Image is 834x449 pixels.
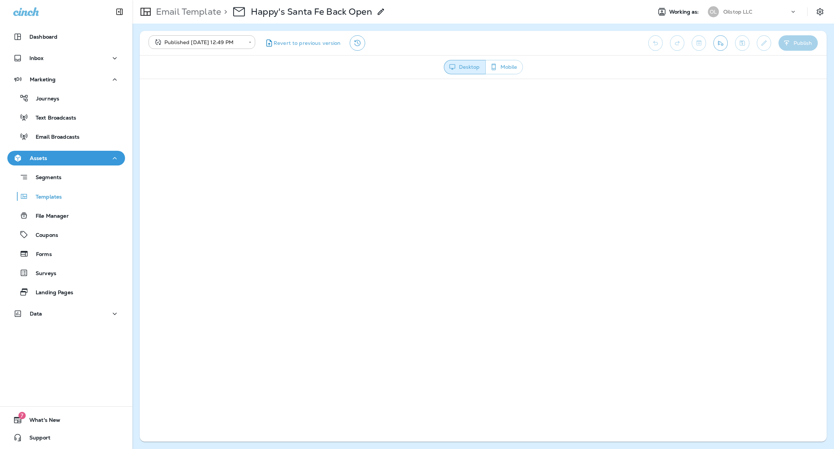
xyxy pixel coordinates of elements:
[7,189,125,204] button: Templates
[7,227,125,242] button: Coupons
[7,413,125,427] button: 7What's New
[274,40,341,47] span: Revert to previous version
[713,35,728,51] button: Send test email
[7,51,125,65] button: Inbox
[28,213,69,220] p: File Manager
[28,270,56,277] p: Surveys
[28,134,79,141] p: Email Broadcasts
[221,6,227,17] p: >
[7,306,125,321] button: Data
[29,251,52,258] p: Forms
[30,155,47,161] p: Assets
[261,35,344,51] button: Revert to previous version
[28,174,61,182] p: Segments
[28,115,76,122] p: Text Broadcasts
[30,76,56,82] p: Marketing
[669,9,701,15] span: Working as:
[29,96,59,103] p: Journeys
[29,55,43,61] p: Inbox
[28,232,58,239] p: Coupons
[444,60,486,74] button: Desktop
[29,34,57,40] p: Dashboard
[7,129,125,144] button: Email Broadcasts
[7,208,125,223] button: File Manager
[7,110,125,125] button: Text Broadcasts
[708,6,719,17] div: OL
[350,35,365,51] button: View Changelog
[7,430,125,445] button: Support
[7,284,125,300] button: Landing Pages
[7,246,125,261] button: Forms
[109,4,130,19] button: Collapse Sidebar
[485,60,523,74] button: Mobile
[30,311,42,317] p: Data
[7,169,125,185] button: Segments
[813,5,827,18] button: Settings
[28,289,73,296] p: Landing Pages
[153,6,221,17] p: Email Template
[7,29,125,44] button: Dashboard
[154,39,243,46] div: Published [DATE] 12:49 PM
[7,90,125,106] button: Journeys
[28,194,62,201] p: Templates
[18,412,26,419] span: 7
[7,151,125,165] button: Assets
[22,417,60,426] span: What's New
[723,9,753,15] p: Oilstop LLC
[22,435,50,443] span: Support
[7,72,125,87] button: Marketing
[7,265,125,281] button: Surveys
[251,6,372,17] p: Happy's Santa Fe Back Open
